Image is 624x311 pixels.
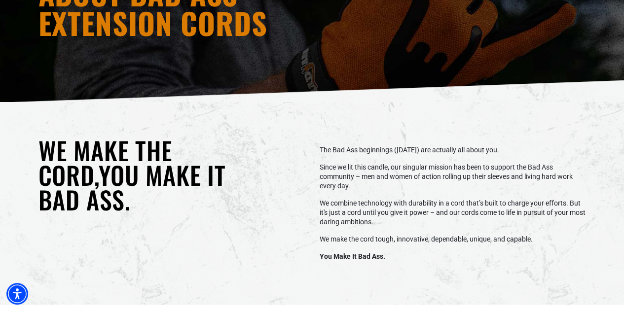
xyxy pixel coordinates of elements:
[319,145,586,155] p: The Bad Ass beginnings ([DATE]) are actually all about you.
[6,283,28,305] div: Accessibility Menu
[38,138,258,211] h2: We Make the cord,you make it bad ass.
[319,199,586,227] p: We combine technology with durability in a cord that’s built to charge your efforts. But it's jus...
[319,163,586,191] p: Since we lit this candle, our singular mission has been to support the Bad Ass community – men an...
[319,235,586,244] p: We make the cord tough, innovative, dependable, unique, and capable.
[319,252,385,260] strong: You Make It Bad Ass.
